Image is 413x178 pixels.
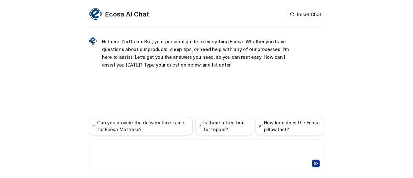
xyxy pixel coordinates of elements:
[256,117,324,135] button: How long does the Ecosa pillow last?
[195,117,253,135] button: Is there a free trial for topper?
[105,10,149,19] h2: Ecosa AI Chat
[89,37,97,45] img: Widget
[89,117,193,135] button: Can you provide the delivery timeframe for Ecosa Mattress?
[288,10,324,19] button: Reset Chat
[89,8,102,21] img: Widget
[102,38,291,69] p: Hi there! I’m Dream Bot, your personal guide to everything Ecosa. Whether you have questions abou...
